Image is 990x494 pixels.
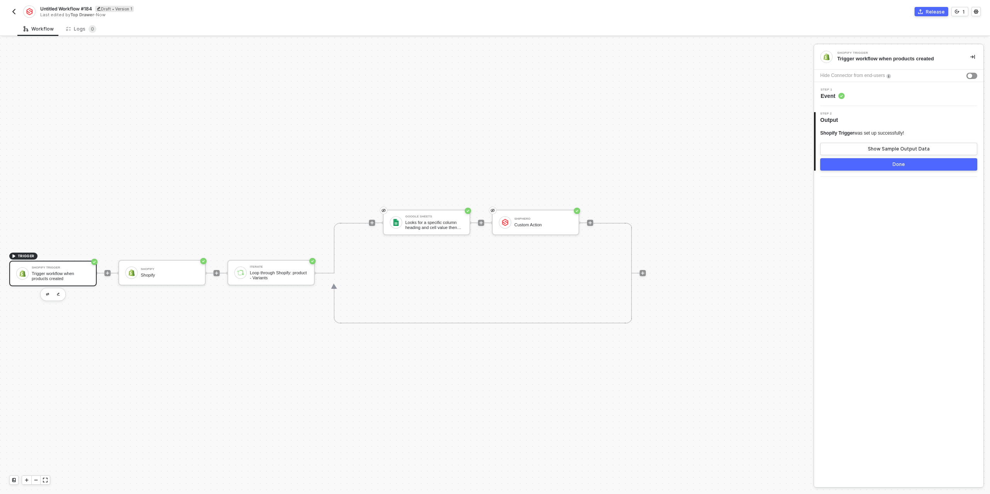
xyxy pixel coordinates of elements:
[820,72,885,79] div: Hide Connector from end-users
[32,266,90,269] div: Shopify Trigger
[250,265,308,268] div: Iterate
[9,7,19,16] button: back
[915,7,948,16] button: Release
[97,7,101,11] span: icon-edit
[823,53,830,60] img: integration-icon
[24,26,54,32] div: Workflow
[18,253,34,259] span: TRIGGER
[250,270,308,280] div: Loop through Shopify: product - Variants
[105,271,110,275] span: icon-play
[393,219,399,226] img: icon
[918,9,923,14] span: icon-commerce
[820,116,841,124] span: Output
[814,88,983,100] div: Step 1Event
[640,271,645,275] span: icon-play
[821,88,845,91] span: Step 1
[370,221,374,225] span: icon-play
[381,207,386,214] span: eye-invisible
[32,271,90,281] div: Trigger workflow when products created
[465,208,471,214] span: icon-success-page
[43,478,48,482] span: icon-expand
[214,271,219,275] span: icon-play
[926,9,945,15] div: Release
[893,161,905,168] div: Done
[40,5,92,12] span: Untitled Workflow #184
[974,9,978,14] span: icon-settings
[868,146,930,152] div: Show Sample Output Data
[955,9,959,14] span: icon-versioning
[837,51,953,55] div: Shopify Trigger
[34,478,38,482] span: icon-minus
[19,270,26,277] img: icon
[66,25,96,33] div: Logs
[821,92,845,100] span: Event
[141,273,199,278] div: Shopify
[200,258,207,264] span: icon-success-page
[54,290,63,299] button: edit-cred
[70,12,94,17] span: Top Drawer
[820,130,854,136] span: Shopify Trigger
[963,9,965,15] div: 1
[46,293,49,296] img: edit-cred
[89,25,96,33] sup: 0
[970,55,975,59] span: icon-collapse-right
[820,143,977,155] button: Show Sample Output Data
[588,221,592,225] span: icon-play
[951,7,968,16] button: 1
[43,290,52,299] button: edit-cred
[237,269,244,276] img: icon
[91,259,97,265] span: icon-success-page
[820,112,841,115] span: Step 2
[405,215,463,218] div: Google Sheets
[24,478,29,482] span: icon-play
[514,217,572,221] div: ShipHero
[57,292,60,296] img: edit-cred
[95,6,134,12] div: Draft • Version 1
[514,222,572,227] div: Custom Action
[309,258,316,264] span: icon-success-page
[479,221,483,225] span: icon-play
[405,220,463,230] div: Looks for a specific column heading and cell value then returns all matching rows
[141,268,199,271] div: Shopify
[820,158,977,171] button: Done
[12,254,16,258] span: icon-play
[502,219,509,226] img: icon
[837,55,958,62] div: Trigger workflow when products created
[886,74,891,79] img: icon-info
[574,208,580,214] span: icon-success-page
[40,12,494,18] div: Last edited by - Now
[26,8,32,15] img: integration-icon
[814,112,983,171] div: Step 2Output Shopify Triggerwas set up successfully!Show Sample Output DataDone
[128,269,135,276] img: icon
[490,207,495,214] span: eye-invisible
[11,9,17,15] img: back
[820,130,904,137] div: was set up successfully!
